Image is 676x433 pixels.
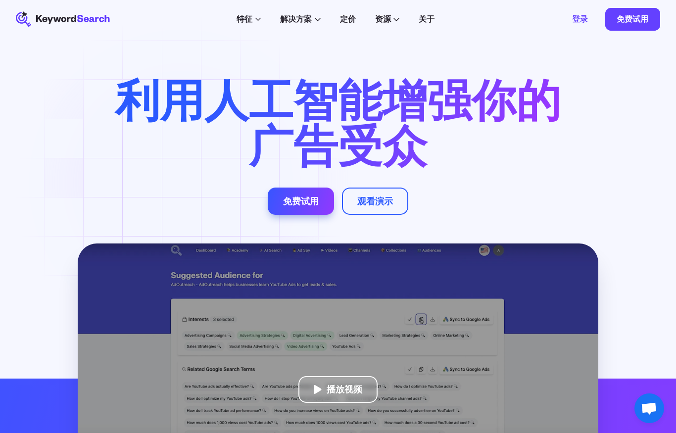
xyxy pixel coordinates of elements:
[617,14,648,24] font: 免费试用
[413,11,440,27] a: 关于
[268,188,334,215] a: 免费试用
[572,14,588,24] font: 登录
[249,72,561,173] font: 增强你的广告受众
[605,8,660,31] a: 免费试用
[357,195,393,207] font: 观看演示
[280,14,312,24] font: 解决方案
[375,14,391,24] font: 资源
[334,11,361,27] a: 定价
[340,14,356,24] font: 定价
[634,393,664,423] div: 开放式聊天
[115,72,383,128] font: 利用人工智能
[327,384,362,395] font: 播放视频
[237,14,252,24] font: 特征
[419,14,435,24] font: 关于
[561,8,600,31] a: 登录
[283,195,319,207] font: 免费试用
